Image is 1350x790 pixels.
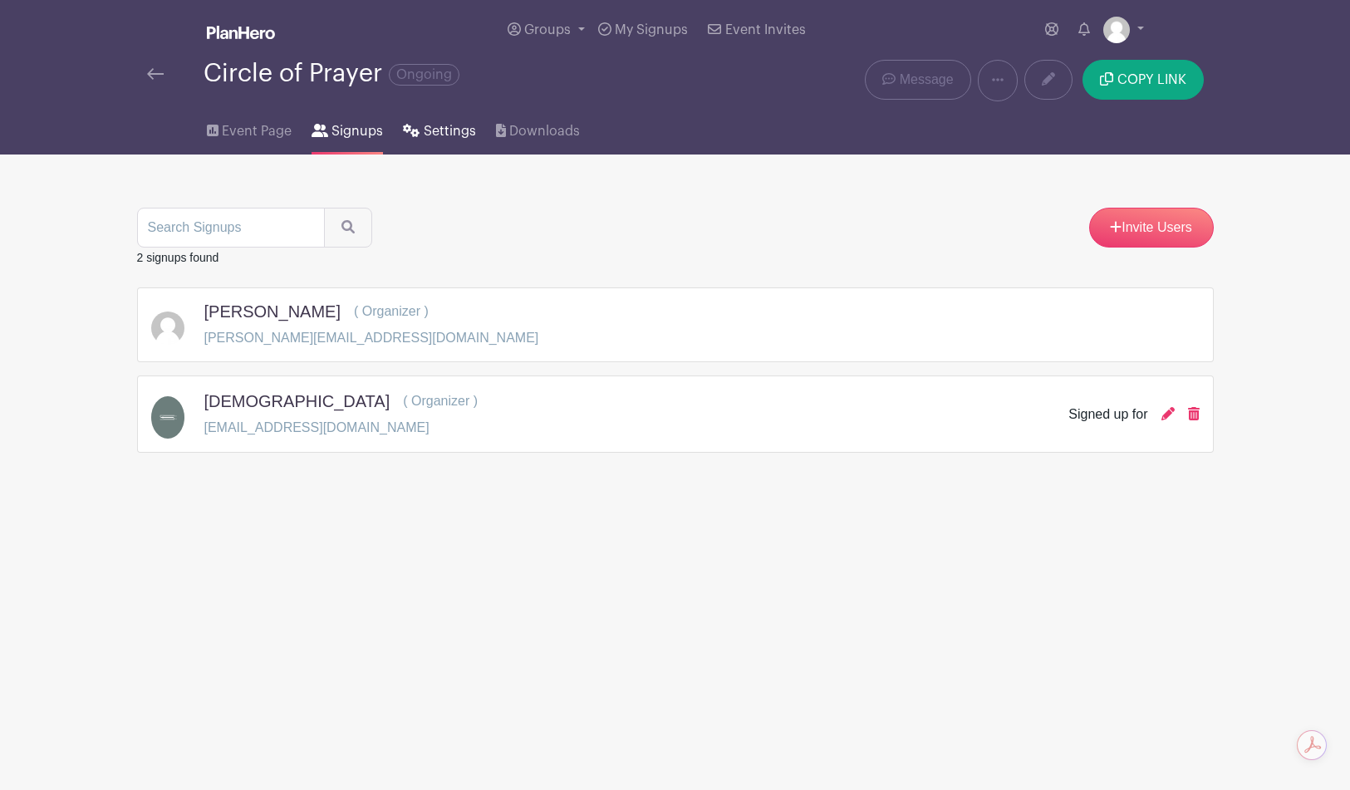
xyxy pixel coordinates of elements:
span: Groups [524,23,571,37]
div: Signed up for [1068,405,1147,424]
p: [PERSON_NAME][EMAIL_ADDRESS][DOMAIN_NAME] [204,328,539,348]
h5: [DEMOGRAPHIC_DATA] [204,391,390,411]
img: default-ce2991bfa6775e67f084385cd625a349d9dcbb7a52a09fb2fda1e96e2d18dcdb.png [1103,17,1130,43]
span: ( Organizer ) [403,394,478,408]
a: Invite Users [1089,208,1214,248]
span: COPY LINK [1117,73,1186,86]
h5: [PERSON_NAME] [204,302,341,321]
a: Downloads [496,101,580,155]
span: Signups [331,121,383,141]
a: Signups [312,101,383,155]
img: logo_white-6c42ec7e38ccf1d336a20a19083b03d10ae64f83f12c07503d8b9e83406b4c7d.svg [207,26,275,39]
a: Settings [403,101,475,155]
span: Settings [424,121,476,141]
span: Downloads [509,121,580,141]
span: Message [900,70,954,90]
span: Event Invites [725,23,806,37]
button: COPY LINK [1082,60,1203,100]
span: Ongoing [389,64,459,86]
input: Search Signups [137,208,325,248]
a: Message [865,60,970,100]
img: back-arrow-29a5d9b10d5bd6ae65dc969a981735edf675c4d7a1fe02e03b50dbd4ba3cdb55.svg [147,68,164,80]
small: 2 signups found [137,251,219,264]
a: Event Page [207,101,292,155]
p: [EMAIL_ADDRESS][DOMAIN_NAME] [204,418,479,438]
img: Youth%20Logo%20Variations.png [151,396,184,439]
div: Circle of Prayer [204,60,459,87]
span: ( Organizer ) [354,304,429,318]
img: default-ce2991bfa6775e67f084385cd625a349d9dcbb7a52a09fb2fda1e96e2d18dcdb.png [151,312,184,345]
span: Event Page [222,121,292,141]
span: My Signups [615,23,688,37]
